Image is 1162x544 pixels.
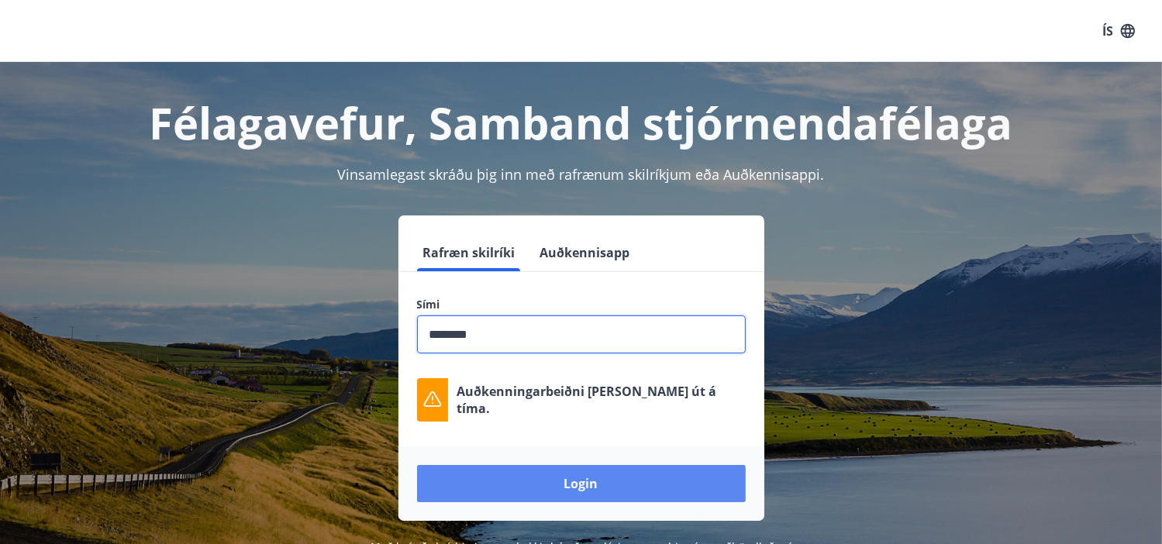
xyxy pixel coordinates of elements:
span: Vinsamlegast skráðu þig inn með rafrænum skilríkjum eða Auðkennisappi. [338,165,825,184]
button: Login [417,465,746,502]
p: Auðkenningarbeiðni [PERSON_NAME] út á tíma. [457,383,746,417]
h1: Félagavefur, Samband stjórnendafélaga [42,93,1121,152]
button: Auðkennisapp [534,234,636,271]
label: Sími [417,297,746,312]
button: Rafræn skilríki [417,234,522,271]
button: ÍS [1094,17,1143,45]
